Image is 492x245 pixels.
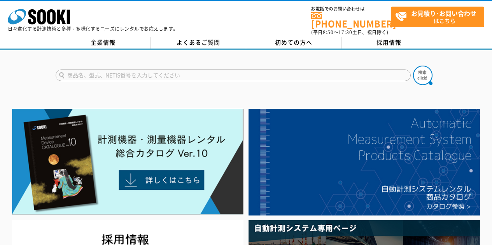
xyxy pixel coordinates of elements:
a: 採用情報 [341,37,437,49]
span: 8:50 [323,29,334,36]
span: 17:30 [338,29,352,36]
a: [PHONE_NUMBER] [311,12,391,28]
a: よくあるご質問 [151,37,246,49]
p: 日々進化する計測技術と多種・多様化するニーズにレンタルでお応えします。 [8,26,178,31]
a: 企業情報 [56,37,151,49]
img: 自動計測システムカタログ [249,109,480,215]
span: お電話でのお問い合わせは [311,7,391,11]
a: 初めての方へ [246,37,341,49]
input: 商品名、型式、NETIS番号を入力してください [56,70,411,81]
img: btn_search.png [413,66,432,85]
img: Catalog Ver10 [12,109,243,215]
span: はこちら [395,7,484,26]
span: (平日 ～ 土日、祝日除く) [311,29,388,36]
strong: お見積り･お問い合わせ [411,9,476,18]
a: お見積り･お問い合わせはこちら [391,7,484,27]
span: 初めての方へ [275,38,312,47]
